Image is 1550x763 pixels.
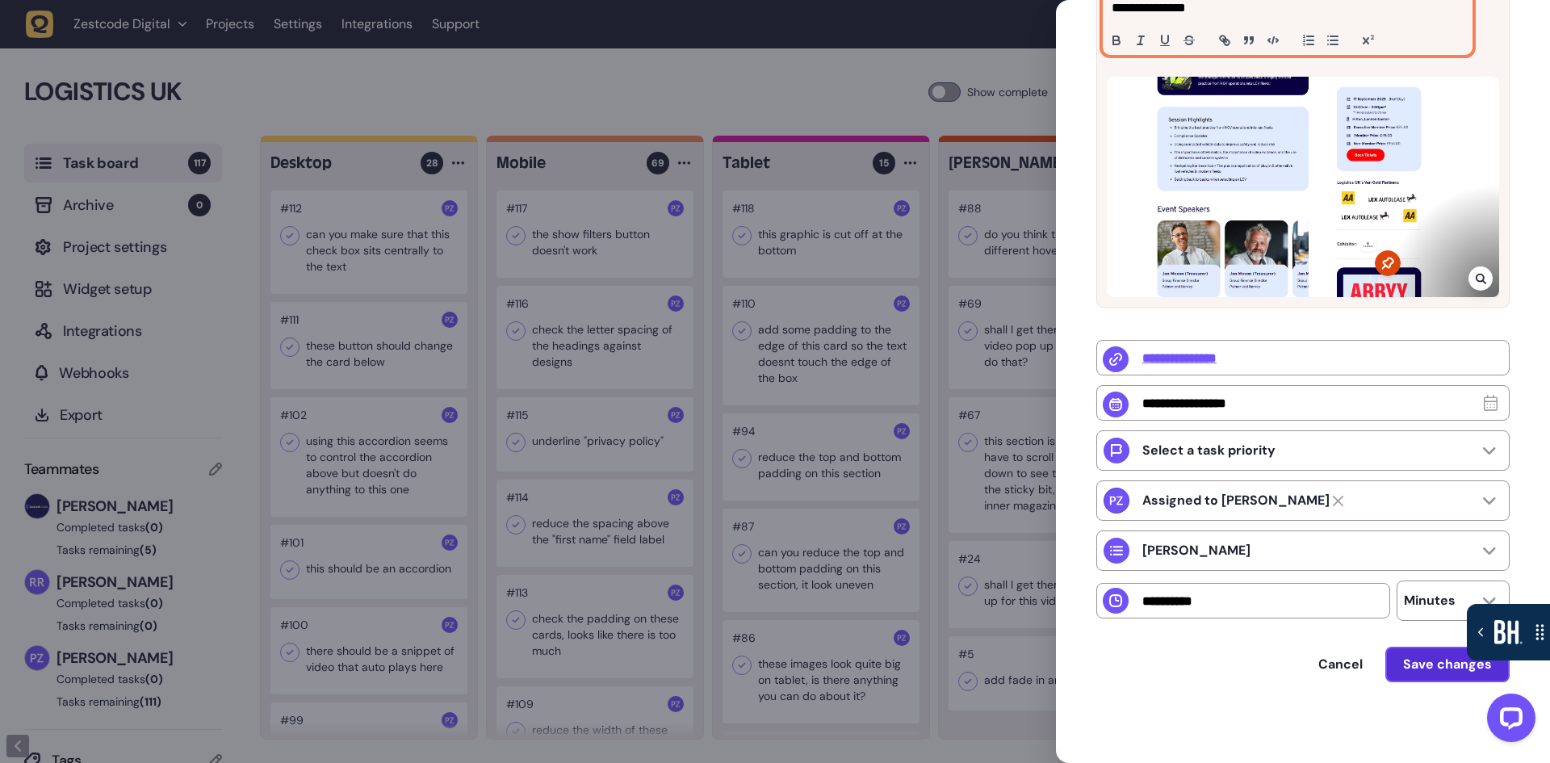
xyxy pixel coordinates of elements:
[1403,658,1492,671] span: Save changes
[1318,658,1363,671] span: Cancel
[1385,647,1510,682] button: Save changes
[1474,687,1542,755] iframe: LiveChat chat widget
[1302,648,1379,681] button: Cancel
[1404,593,1456,609] p: Minutes
[1142,493,1330,509] strong: Paris Zisis
[1142,543,1250,559] p: [PERSON_NAME]
[1142,442,1276,459] p: Select a task priority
